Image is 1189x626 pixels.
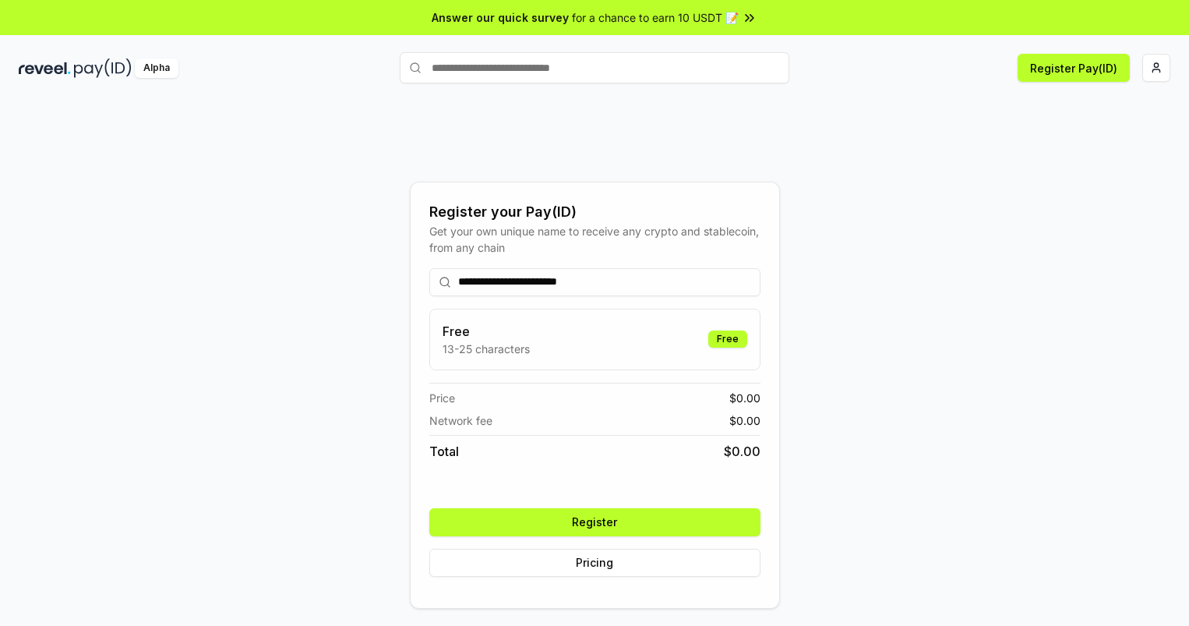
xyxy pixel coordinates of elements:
[429,223,760,256] div: Get your own unique name to receive any crypto and stablecoin, from any chain
[429,442,459,461] span: Total
[19,58,71,78] img: reveel_dark
[708,331,747,348] div: Free
[135,58,178,78] div: Alpha
[432,9,569,26] span: Answer our quick survey
[724,442,760,461] span: $ 0.00
[429,201,760,223] div: Register your Pay(ID)
[729,412,760,429] span: $ 0.00
[1018,54,1130,82] button: Register Pay(ID)
[429,390,455,406] span: Price
[429,412,492,429] span: Network fee
[572,9,739,26] span: for a chance to earn 10 USDT 📝
[443,322,530,341] h3: Free
[429,508,760,536] button: Register
[74,58,132,78] img: pay_id
[729,390,760,406] span: $ 0.00
[429,549,760,577] button: Pricing
[443,341,530,357] p: 13-25 characters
